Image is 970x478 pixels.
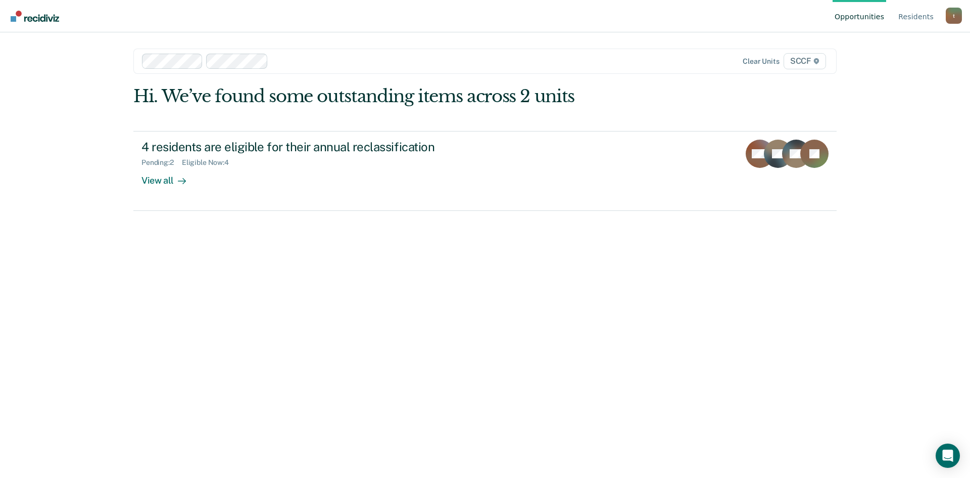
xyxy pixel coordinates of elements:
[743,57,780,66] div: Clear units
[182,158,237,167] div: Eligible Now : 4
[141,140,496,154] div: 4 residents are eligible for their annual reclassification
[946,8,962,24] div: t
[141,166,198,186] div: View all
[11,11,59,22] img: Recidiviz
[946,8,962,24] button: Profile dropdown button
[133,131,837,211] a: 4 residents are eligible for their annual reclassificationPending:2Eligible Now:4View all
[133,86,696,107] div: Hi. We’ve found some outstanding items across 2 units
[936,444,960,468] div: Open Intercom Messenger
[784,53,826,69] span: SCCF
[141,158,182,167] div: Pending : 2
